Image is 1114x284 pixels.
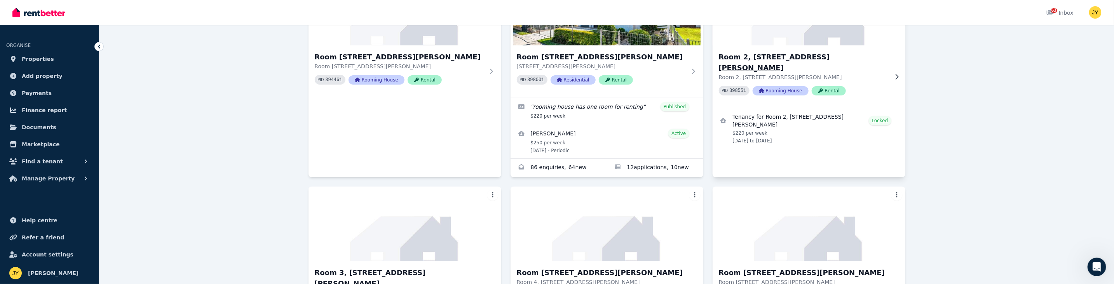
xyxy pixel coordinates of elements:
[6,20,66,37] div: Was that helpful?
[6,68,93,84] a: Add property
[22,140,59,149] span: Marketplace
[318,78,324,82] small: PID
[37,225,43,231] button: Upload attachment
[325,77,342,83] code: 394461
[6,137,93,152] a: Marketplace
[6,43,31,48] span: ORGANISE
[133,222,146,234] button: Send a message…
[6,213,93,228] a: Help centre
[487,190,498,201] button: More options
[689,190,700,201] button: More options
[7,208,149,222] textarea: Message…
[315,52,484,62] h3: Room [STREET_ADDRESS][PERSON_NAME]
[6,43,149,54] div: [DATE]
[719,73,888,81] p: Room 2, [STREET_ADDRESS][PERSON_NAME]
[607,159,703,177] a: Applications for Room 1, 91 Simpson St, Frenchville
[6,85,93,101] a: Payments
[511,97,703,124] a: Edit listing: rooming house has one room for renting
[6,119,93,135] a: Documents
[6,85,149,234] div: A tenant in [GEOGRAPHIC_DATA] can request to terminate their lease agreement using RentBetter by ...
[1089,6,1102,19] img: JIAN YU
[6,247,93,262] a: Account settings
[517,52,686,62] h3: Room [STREET_ADDRESS][PERSON_NAME]
[22,233,64,242] span: Refer a friend
[517,267,686,278] h3: Room [STREET_ADDRESS][PERSON_NAME]
[122,3,136,18] button: Home
[753,86,809,95] span: Rooming House
[49,225,56,231] button: Start recording
[551,75,596,85] span: Residential
[408,75,442,85] span: Rental
[22,157,63,166] span: Find a tenant
[12,89,143,112] div: A tenant in [GEOGRAPHIC_DATA] can request to terminate their lease agreement using RentBetter by ...
[22,123,56,132] span: Documents
[6,171,93,186] button: Manage Property
[713,108,905,149] a: View details for Tenancy for Room 2, 91 Simpson St
[349,75,404,85] span: Rooming House
[22,4,35,17] img: Profile image for The RentBetter Team
[1088,258,1106,276] iframe: Intercom live chat
[599,75,633,85] span: Rental
[12,7,65,18] img: RentBetter
[28,54,149,78] div: how the tenant cancel the lease agreement
[1051,8,1057,13] span: 63
[719,267,888,278] h3: Room [STREET_ADDRESS][PERSON_NAME]
[6,230,93,245] a: Refer a friend
[722,88,728,93] small: PID
[34,59,143,74] div: how the tenant cancel the lease agreement
[511,159,607,177] a: Enquiries for Room 1, 91 Simpson St, Frenchville
[891,190,902,201] button: More options
[729,88,746,94] code: 398551
[309,187,501,261] img: Room 3, 91 Simpson St
[6,85,149,235] div: The RentBetter Team says…
[12,25,60,33] div: Was that helpful?
[6,154,93,169] button: Find a tenant
[520,78,526,82] small: PID
[22,88,52,98] span: Payments
[18,142,143,156] li: Select the desired end date and reason for termination.
[28,268,78,278] span: [PERSON_NAME]
[18,125,143,140] li: Go to the tenancy section and look for the option to end the tenancy.
[719,52,888,73] h3: Room 2, [STREET_ADDRESS][PERSON_NAME]
[511,187,703,261] img: Room 4, 91 Simpson St
[18,158,143,172] li: Review and sign the termination notice, then submit it through the platform.
[6,54,149,85] div: JIAN says…
[22,174,75,183] span: Manage Property
[511,124,703,158] a: View details for Deqin Huang
[22,71,63,81] span: Add property
[517,62,686,70] p: [STREET_ADDRESS][PERSON_NAME]
[713,187,905,261] img: Room 5, 91 Simpson St
[5,3,20,18] button: go back
[6,20,149,43] div: The RentBetter Team says…
[6,51,93,67] a: Properties
[22,106,67,115] span: Finance report
[6,102,93,118] a: Finance report
[24,225,31,231] button: Gif picker
[812,86,846,95] span: Rental
[12,225,18,231] button: Emoji picker
[18,116,143,123] li: Log in to their RentBetter tenant account.
[136,3,150,17] div: Close
[1046,9,1074,17] div: Inbox
[12,176,143,229] div: Once the notice is sent, the landlord will be notified and can accept the termination. The tenanc...
[22,216,58,225] span: Help centre
[22,250,73,259] span: Account settings
[22,54,54,64] span: Properties
[9,267,22,279] img: JIAN YU
[527,77,544,83] code: 398001
[315,62,484,70] p: Room [STREET_ADDRESS][PERSON_NAME]
[38,7,103,13] h1: The RentBetter Team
